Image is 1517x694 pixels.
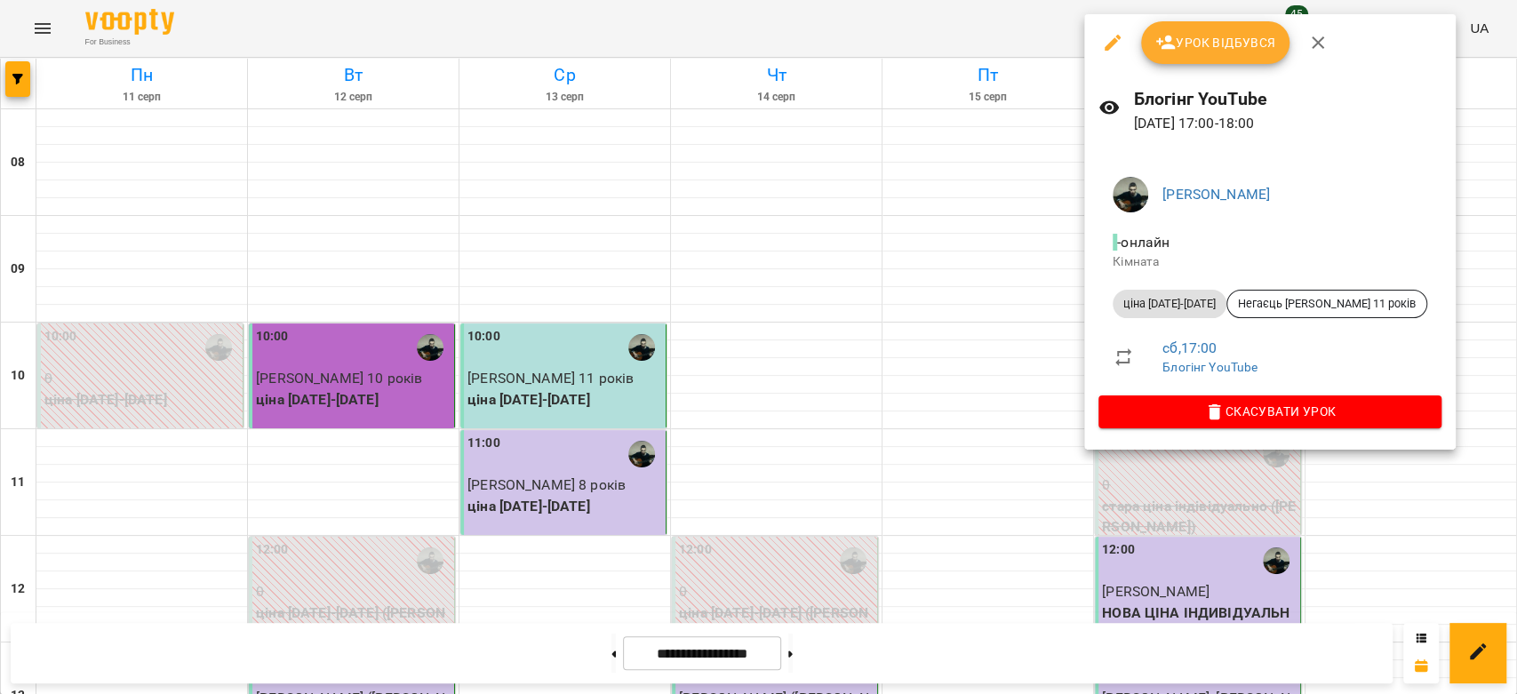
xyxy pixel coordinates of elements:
[1113,177,1148,212] img: 7978d71d2a5e9c0688966f56c135e719.png
[1226,290,1427,318] div: Негаєць [PERSON_NAME] 11 років
[1113,253,1427,271] p: Кімната
[1162,186,1270,203] a: [PERSON_NAME]
[1162,360,1258,374] a: Блогінг YouTube
[1227,296,1426,312] span: Негаєць [PERSON_NAME] 11 років
[1134,85,1441,113] h6: Блогінг YouTube
[1113,296,1226,312] span: ціна [DATE]-[DATE]
[1134,113,1441,134] p: [DATE] 17:00 - 18:00
[1113,234,1173,251] span: - онлайн
[1113,401,1427,422] span: Скасувати Урок
[1141,21,1290,64] button: Урок відбувся
[1162,339,1217,356] a: сб , 17:00
[1098,395,1441,427] button: Скасувати Урок
[1155,32,1276,53] span: Урок відбувся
